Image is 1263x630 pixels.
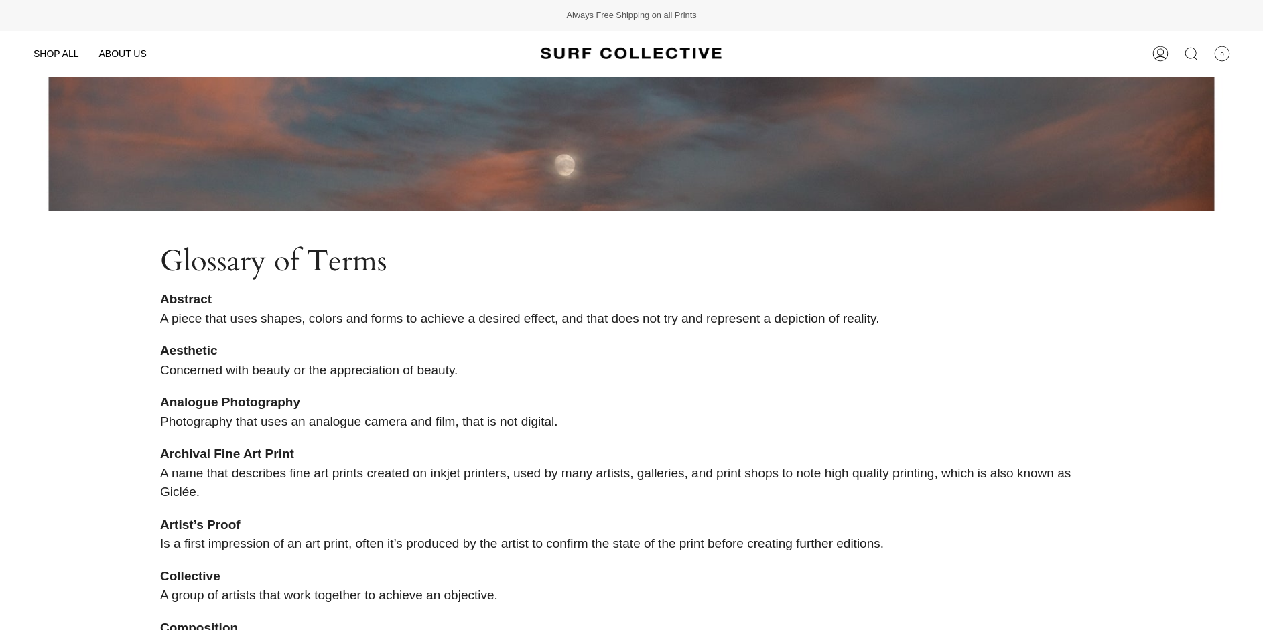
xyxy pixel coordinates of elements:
[34,48,78,59] span: SHOP ALL
[160,395,300,409] b: Analogue Photography
[160,569,498,603] span: A group of artists that work together to achieve an objective.
[160,292,879,325] span: A piece that uses shapes, colors and forms to achieve a desired effect, and that does not try and...
[160,395,558,428] span: Photography that uses an analogue camera and film, that is not digital.
[160,518,884,551] span: Is a first impression of an art print, often it’s produced by the artist to confirm the state of ...
[160,343,462,377] span: Concerned with beauty or the appreciation of beauty.
[541,42,722,66] img: Surf Collective
[566,10,696,21] span: Always Free Shipping on all Prints
[160,447,294,461] b: Archival Fine Art Print
[98,48,146,59] span: ABOUT US
[160,292,212,306] b: Abstract
[88,31,156,76] a: ABOUT US
[1214,46,1230,62] span: 0
[160,447,1071,499] span: A name that describes fine art prints created on inkjet printers, used by many artists, galleries...
[1207,31,1237,76] a: 0
[160,343,218,358] b: Aesthetic
[23,31,88,76] a: SHOP ALL
[160,569,220,583] b: Collective
[160,518,241,532] b: Artist’s Proof
[160,244,1104,279] h2: Glossary of Terms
